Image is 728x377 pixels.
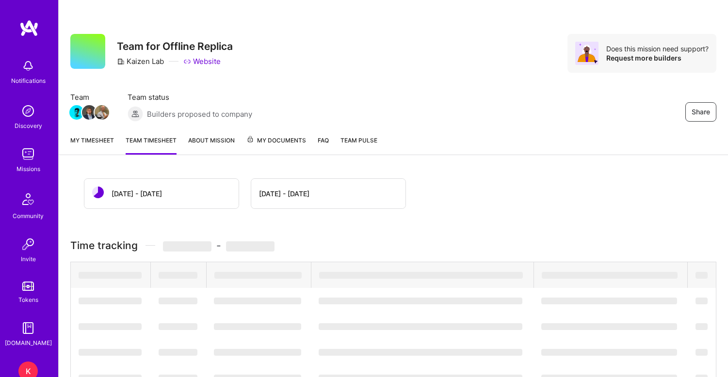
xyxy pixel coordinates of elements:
h3: Time tracking [70,239,716,251]
a: About Mission [188,135,235,155]
img: teamwork [18,144,38,164]
span: ‌ [696,298,708,304]
span: ‌ [159,272,197,279]
a: Website [183,56,221,66]
span: ‌ [541,298,677,304]
span: ‌ [319,272,523,279]
img: Builders proposed to company [128,106,143,122]
img: Community [16,188,40,211]
div: Tokens [18,295,38,305]
div: Request more builders [606,53,709,63]
img: guide book [18,318,38,338]
span: Team [70,92,108,102]
div: Notifications [11,76,46,86]
div: [DATE] - [DATE] [112,188,162,199]
span: Share [692,107,710,117]
button: Share [685,102,716,122]
img: bell [18,56,38,76]
span: ‌ [159,298,197,304]
span: My Documents [246,135,306,146]
span: ‌ [541,349,677,356]
a: FAQ [318,135,329,155]
h3: Team for Offline Replica [117,40,233,52]
img: Team Member Avatar [82,105,97,120]
img: Team Member Avatar [69,105,84,120]
a: Team Pulse [340,135,377,155]
a: Team Member Avatar [83,104,96,121]
img: tokens [22,282,34,291]
a: My timesheet [70,135,114,155]
img: discovery [18,101,38,121]
a: Team timesheet [126,135,177,155]
div: Kaizen Lab [117,56,164,66]
span: ‌ [696,272,708,279]
span: ‌ [319,349,522,356]
span: ‌ [541,323,677,330]
span: ‌ [79,272,142,279]
div: Invite [21,254,36,264]
i: icon CompanyGray [117,58,125,65]
span: Team Pulse [340,137,377,144]
span: ‌ [214,272,302,279]
span: Builders proposed to company [147,109,252,119]
span: ‌ [696,349,708,356]
img: logo [19,19,39,37]
span: ‌ [696,323,708,330]
span: ‌ [214,298,301,304]
a: My Documents [246,135,306,155]
div: Missions [16,164,40,174]
img: Avatar [575,42,599,65]
img: status icon [92,187,104,198]
span: - [163,239,275,251]
div: Community [13,211,44,221]
img: Invite [18,235,38,254]
span: ‌ [79,323,142,330]
span: ‌ [226,241,275,251]
span: ‌ [79,349,142,356]
a: Team Member Avatar [96,104,108,121]
div: Does this mission need support? [606,44,709,53]
span: ‌ [319,298,522,304]
span: ‌ [79,298,142,304]
div: [DOMAIN_NAME] [5,338,52,348]
div: Discovery [15,121,42,131]
div: [DATE] - [DATE] [259,188,309,199]
span: ‌ [163,241,211,251]
img: Team Member Avatar [95,105,109,120]
span: ‌ [159,323,197,330]
span: ‌ [214,349,301,356]
span: ‌ [542,272,678,279]
span: ‌ [319,323,522,330]
a: Team Member Avatar [70,104,83,121]
span: ‌ [159,349,197,356]
span: ‌ [214,323,301,330]
span: Team status [128,92,252,102]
